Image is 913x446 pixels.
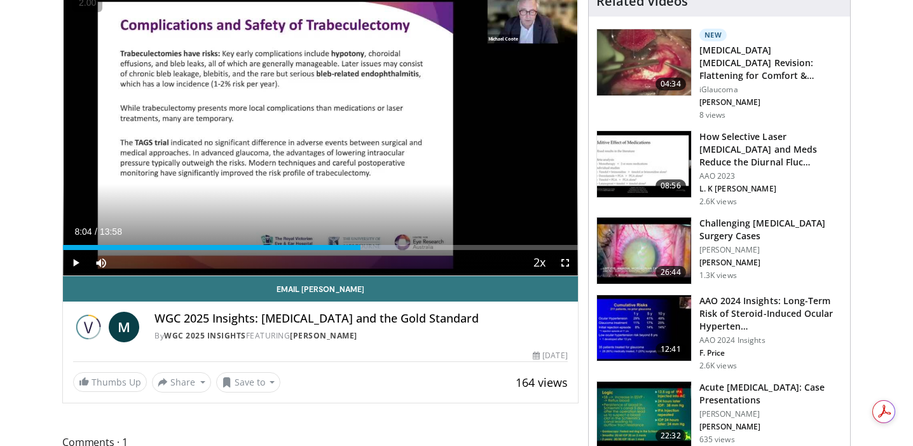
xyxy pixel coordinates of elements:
[699,44,842,82] h3: [MEDICAL_DATA] [MEDICAL_DATA] Revision: Flattening for Comfort & Success
[533,350,567,361] div: [DATE]
[699,270,737,281] p: 1.3K views
[699,295,842,333] h3: AAO 2024 Insights: Long-Term Risk of Steroid-Induced Ocular Hyperten…
[109,312,139,342] a: M
[699,171,842,181] p: AAO 2023
[699,130,842,169] h3: How Selective Laser [MEDICAL_DATA] and Meds Reduce the Diurnal Fluc…
[699,197,737,207] p: 2.6K views
[154,330,568,342] div: By FEATURING
[656,266,686,279] span: 26:44
[699,361,737,371] p: 2.6K views
[95,226,97,237] span: /
[596,217,842,284] a: 26:44 Challenging [MEDICAL_DATA] Surgery Cases [PERSON_NAME] [PERSON_NAME] 1.3K views
[527,250,553,275] button: Playback Rate
[100,226,122,237] span: 13:58
[656,429,686,442] span: 22:32
[553,250,578,275] button: Fullscreen
[290,330,357,341] a: [PERSON_NAME]
[699,335,842,345] p: AAO 2024 Insights
[596,295,842,371] a: 12:41 AAO 2024 Insights: Long-Term Risk of Steroid-Induced Ocular Hyperten… AAO 2024 Insights F. ...
[699,110,726,120] p: 8 views
[154,312,568,326] h4: WGC 2025 Insights: [MEDICAL_DATA] and the Gold Standard
[699,422,842,432] p: [PERSON_NAME]
[699,409,842,419] p: [PERSON_NAME]
[216,372,281,393] button: Save to
[699,381,842,407] h3: Acute [MEDICAL_DATA]: Case Presentations
[164,330,246,341] a: WGC 2025 Insights
[73,372,147,392] a: Thumbs Up
[699,245,842,255] p: [PERSON_NAME]
[597,218,691,284] img: 05a6f048-9eed-46a7-93e1-844e43fc910c.150x105_q85_crop-smart_upscale.jpg
[699,348,842,358] p: F. Price
[699,97,842,108] p: [PERSON_NAME]
[516,375,568,390] span: 164 views
[63,250,88,275] button: Play
[597,295,691,361] img: d1bebadf-5ef8-4c82-bd02-47cdd9740fa5.150x105_q85_crop-smart_upscale.jpg
[699,184,842,194] p: L. K [PERSON_NAME]
[656,78,686,90] span: 04:34
[596,29,842,120] a: 04:34 New [MEDICAL_DATA] [MEDICAL_DATA] Revision: Flattening for Comfort & Success iGlaucoma [PER...
[699,217,842,242] h3: Challenging [MEDICAL_DATA] Surgery Cases
[597,29,691,95] img: 3bd61a99-1ae1-4a9d-a6af-907ad073e0d9.150x105_q85_crop-smart_upscale.jpg
[63,276,578,302] a: Email [PERSON_NAME]
[699,435,735,445] p: 635 views
[597,131,691,197] img: 420b1191-3861-4d27-8af4-0e92e58098e4.150x105_q85_crop-smart_upscale.jpg
[699,258,842,268] p: [PERSON_NAME]
[73,312,104,342] img: WGC 2025 Insights
[699,85,842,95] p: iGlaucoma
[74,226,92,237] span: 8:04
[656,343,686,356] span: 12:41
[699,29,727,41] p: New
[88,250,114,275] button: Mute
[152,372,211,393] button: Share
[63,245,578,250] div: Progress Bar
[656,179,686,192] span: 08:56
[596,130,842,207] a: 08:56 How Selective Laser [MEDICAL_DATA] and Meds Reduce the Diurnal Fluc… AAO 2023 L. K [PERSON_...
